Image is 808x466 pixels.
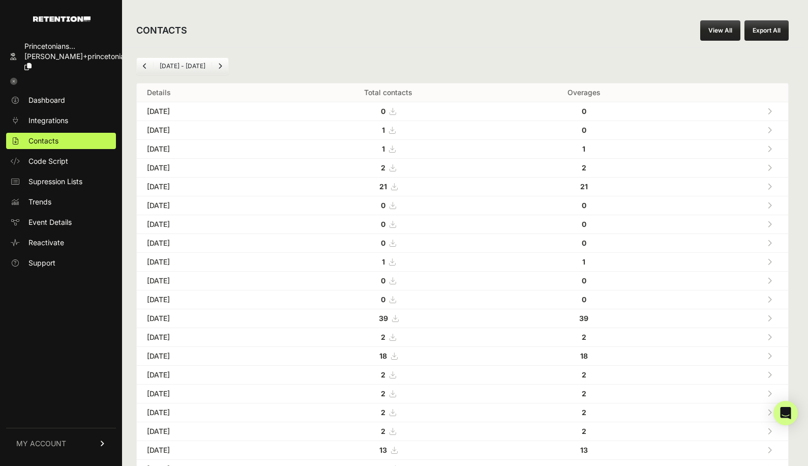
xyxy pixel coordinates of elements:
[137,196,279,215] td: [DATE]
[6,133,116,149] a: Contacts
[24,52,135,61] span: [PERSON_NAME]+princetonian...
[137,178,279,196] td: [DATE]
[381,408,396,417] a: 2
[6,235,116,251] a: Reactivate
[137,83,279,102] th: Details
[137,58,153,74] a: Previous
[582,144,585,153] strong: 1
[381,163,396,172] a: 2
[28,95,65,105] span: Dashboard
[137,385,279,403] td: [DATE]
[382,257,395,266] a: 1
[381,370,396,379] a: 2
[379,182,387,191] strong: 21
[580,352,588,360] strong: 18
[137,253,279,272] td: [DATE]
[379,446,397,454] a: 13
[381,295,385,304] strong: 0
[6,112,116,129] a: Integrations
[381,201,385,210] strong: 0
[582,370,586,379] strong: 2
[582,163,586,172] strong: 2
[381,333,385,341] strong: 2
[6,255,116,271] a: Support
[744,20,789,41] button: Export All
[382,144,385,153] strong: 1
[379,314,398,323] a: 39
[137,290,279,309] td: [DATE]
[28,156,68,166] span: Code Script
[579,314,588,323] strong: 39
[773,401,798,425] div: Open Intercom Messenger
[382,144,395,153] a: 1
[28,197,51,207] span: Trends
[582,220,586,228] strong: 0
[28,136,58,146] span: Contacts
[381,427,385,435] strong: 2
[379,352,387,360] strong: 18
[137,215,279,234] td: [DATE]
[582,333,586,341] strong: 2
[700,20,740,41] a: View All
[28,177,82,187] span: Supression Lists
[381,389,385,398] strong: 2
[381,276,385,285] strong: 0
[379,352,397,360] a: 18
[6,173,116,190] a: Supression Lists
[379,446,387,454] strong: 13
[137,403,279,422] td: [DATE]
[28,115,68,126] span: Integrations
[582,408,586,417] strong: 2
[580,182,588,191] strong: 21
[137,272,279,290] td: [DATE]
[24,41,135,51] div: Princetonians...
[137,140,279,159] td: [DATE]
[6,214,116,230] a: Event Details
[6,92,116,108] a: Dashboard
[137,234,279,253] td: [DATE]
[381,107,385,115] strong: 0
[137,441,279,460] td: [DATE]
[381,163,385,172] strong: 2
[153,62,212,70] li: [DATE] - [DATE]
[136,23,187,38] h2: CONTACTS
[137,422,279,441] td: [DATE]
[379,314,388,323] strong: 39
[582,107,586,115] strong: 0
[582,201,586,210] strong: 0
[137,366,279,385] td: [DATE]
[580,446,588,454] strong: 13
[137,159,279,178] td: [DATE]
[379,182,397,191] a: 21
[137,102,279,121] td: [DATE]
[381,333,396,341] a: 2
[381,408,385,417] strong: 2
[137,309,279,328] td: [DATE]
[6,38,116,75] a: Princetonians... [PERSON_NAME]+princetonian...
[582,295,586,304] strong: 0
[6,194,116,210] a: Trends
[137,121,279,140] td: [DATE]
[582,239,586,247] strong: 0
[381,389,396,398] a: 2
[382,126,395,134] a: 1
[582,427,586,435] strong: 2
[582,389,586,398] strong: 2
[582,257,585,266] strong: 1
[582,126,586,134] strong: 0
[381,220,385,228] strong: 0
[382,126,385,134] strong: 1
[381,427,396,435] a: 2
[33,16,91,22] img: Retention.com
[381,370,385,379] strong: 2
[28,217,72,227] span: Event Details
[212,58,228,74] a: Next
[28,238,64,248] span: Reactivate
[6,428,116,459] a: MY ACCOUNT
[279,83,498,102] th: Total contacts
[382,257,385,266] strong: 1
[137,328,279,347] td: [DATE]
[498,83,669,102] th: Overages
[582,276,586,285] strong: 0
[6,153,116,169] a: Code Script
